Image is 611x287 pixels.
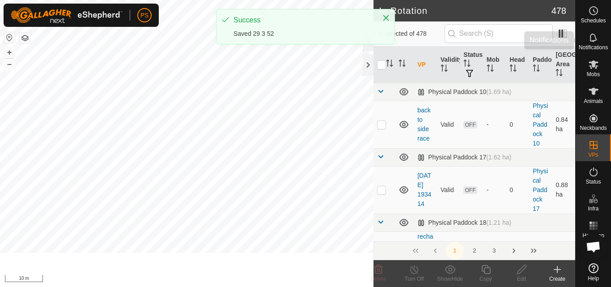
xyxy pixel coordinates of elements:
[441,66,448,73] p-sorticon: Activate to sort
[437,47,460,83] th: Validity
[586,179,601,184] span: Status
[396,275,432,283] div: Turn Off
[417,107,431,142] a: back to side race
[11,7,123,23] img: Gallagher Logo
[580,125,607,131] span: Neckbands
[386,61,393,68] p-sorticon: Activate to sort
[504,275,539,283] div: Edit
[556,70,563,77] p-sorticon: Activate to sort
[539,275,575,283] div: Create
[509,66,517,73] p-sorticon: Activate to sort
[468,275,504,283] div: Copy
[233,29,373,39] div: Saved 29 3 52
[552,166,575,214] td: 0.88 ha
[533,102,548,147] a: Physical Paddock 10
[417,154,511,161] div: Physical Paddock 17
[506,101,529,148] td: 0
[432,275,468,283] div: Show/Hide
[487,185,503,195] div: -
[233,15,373,26] div: Success
[533,66,540,73] p-sorticon: Activate to sort
[417,219,511,227] div: Physical Paddock 18
[579,45,608,50] span: Notifications
[463,121,477,129] span: OFF
[414,47,437,83] th: VP
[506,47,529,83] th: Head
[505,242,523,260] button: Next Page
[4,47,15,58] button: +
[4,32,15,43] button: Reset Map
[486,219,511,226] span: (1.21 ha)
[486,154,511,161] span: (1.62 ha)
[588,152,598,158] span: VPs
[437,101,460,148] td: Valid
[140,11,149,20] span: PS
[486,88,511,95] span: (1.69 ha)
[584,99,603,104] span: Animals
[460,47,483,83] th: Status
[379,29,444,39] span: 0 selected of 478
[195,275,222,283] a: Contact Us
[4,59,15,69] button: –
[552,47,575,83] th: [GEOGRAPHIC_DATA] Area
[582,233,604,238] span: Heatmap
[576,260,611,285] a: Help
[437,166,460,214] td: Valid
[588,276,599,281] span: Help
[525,242,543,260] button: Last Page
[506,166,529,214] td: 0
[581,18,606,23] span: Schedules
[487,66,494,73] p-sorticon: Activate to sort
[380,12,392,24] button: Close
[552,101,575,148] td: 0.84 ha
[446,242,464,260] button: 1
[152,275,185,283] a: Privacy Policy
[379,5,551,16] h2: In Rotation
[399,61,406,68] p-sorticon: Activate to sort
[466,242,484,260] button: 2
[445,24,553,43] input: Search (S)
[463,186,477,194] span: OFF
[483,47,506,83] th: Mob
[487,120,503,129] div: -
[552,4,566,17] span: 478
[587,72,600,77] span: Mobs
[529,47,552,83] th: Paddock
[580,233,607,260] a: Open chat
[588,206,598,211] span: Infra
[20,33,30,43] button: Map Layers
[463,61,471,68] p-sorticon: Activate to sort
[485,242,503,260] button: 3
[417,172,431,207] a: [DATE] 193414
[417,88,511,96] div: Physical Paddock 10
[371,276,386,282] span: Delete
[533,167,548,212] a: Physical Paddock 17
